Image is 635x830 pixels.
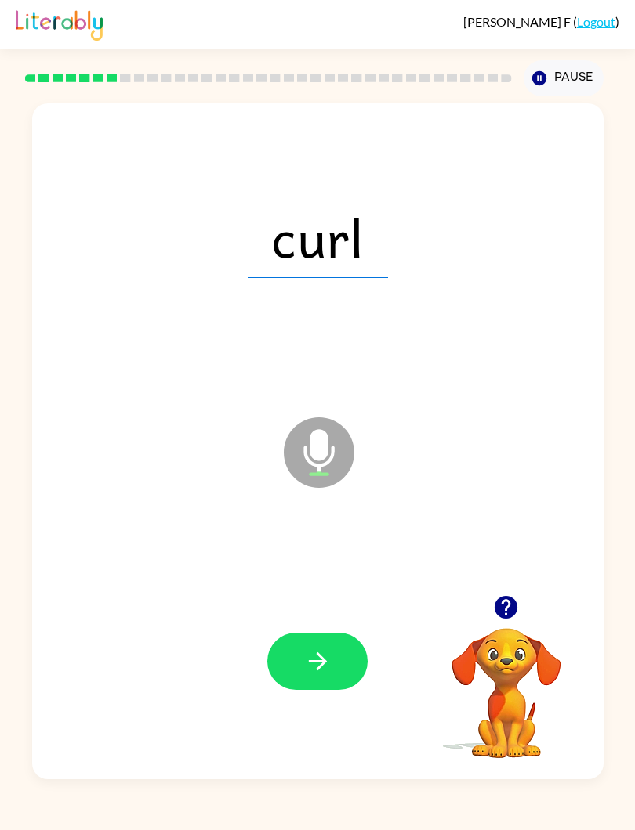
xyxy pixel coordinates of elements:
button: Pause [524,60,604,96]
div: ( ) [463,14,619,29]
a: Logout [577,14,615,29]
video: Your browser must support playing .mp4 files to use Literably. Please try using another browser. [428,604,585,760]
span: [PERSON_NAME] F [463,14,573,29]
span: curl [248,197,388,278]
img: Literably [16,6,103,41]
